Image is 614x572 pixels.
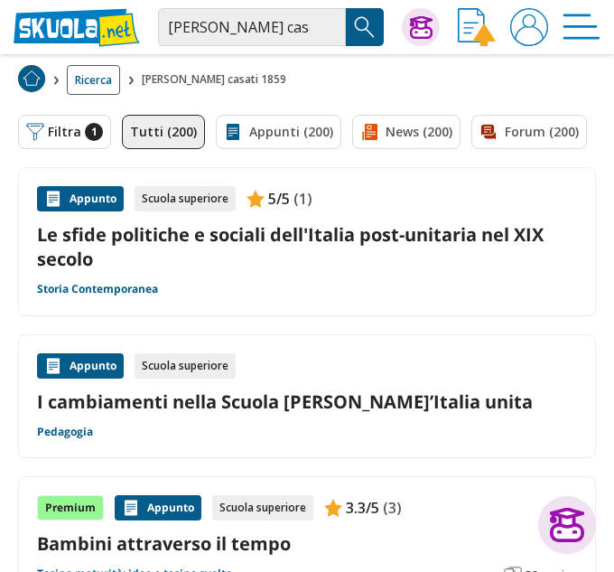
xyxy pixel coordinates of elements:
[37,425,93,439] a: Pedagogia
[37,186,124,211] div: Appunto
[324,499,342,517] img: Appunti contenuto
[18,65,45,95] a: Home
[37,282,158,296] a: Storia Contemporanea
[158,8,346,46] input: Cerca appunti, riassunti o versioni
[224,123,242,141] img: Appunti filtro contenuto
[67,65,120,95] a: Ricerca
[458,8,496,46] img: Invia appunto
[346,8,384,46] button: Search Button
[360,123,378,141] img: News filtro contenuto
[268,187,290,211] span: 5/5
[37,222,577,271] a: Le sfide politiche e sociali dell'Italia post-unitaria nel XIX secolo
[142,65,293,95] span: [PERSON_NAME] casati 1859
[44,190,62,208] img: Appunti contenuto
[563,8,600,46] img: Menù
[122,499,140,517] img: Appunti contenuto
[85,123,103,141] span: 1
[346,496,379,520] span: 3.3/5
[479,123,498,141] img: Forum filtro contenuto
[383,496,402,520] span: (3)
[212,495,313,520] div: Scuola superiore
[410,16,433,39] img: Chiedi Tutor AI
[37,531,577,556] a: Bambini attraverso il tempo
[293,187,312,211] span: (1)
[18,115,111,149] button: Filtra1
[26,123,44,141] img: Filtra filtri mobile
[115,495,201,520] div: Appunto
[216,115,341,149] a: Appunti (200)
[18,65,45,92] img: Home
[135,353,236,379] div: Scuola superiore
[44,357,62,375] img: Appunti contenuto
[37,389,577,414] a: I cambiamenti nella Scuola [PERSON_NAME]’Italia unita
[510,8,548,46] img: User avatar
[351,14,378,41] img: Cerca appunti, riassunti o versioni
[37,495,104,520] div: Premium
[352,115,460,149] a: News (200)
[135,186,236,211] div: Scuola superiore
[37,353,124,379] div: Appunto
[122,115,205,149] a: Tutti (200)
[247,190,265,208] img: Appunti contenuto
[471,115,587,149] a: Forum (200)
